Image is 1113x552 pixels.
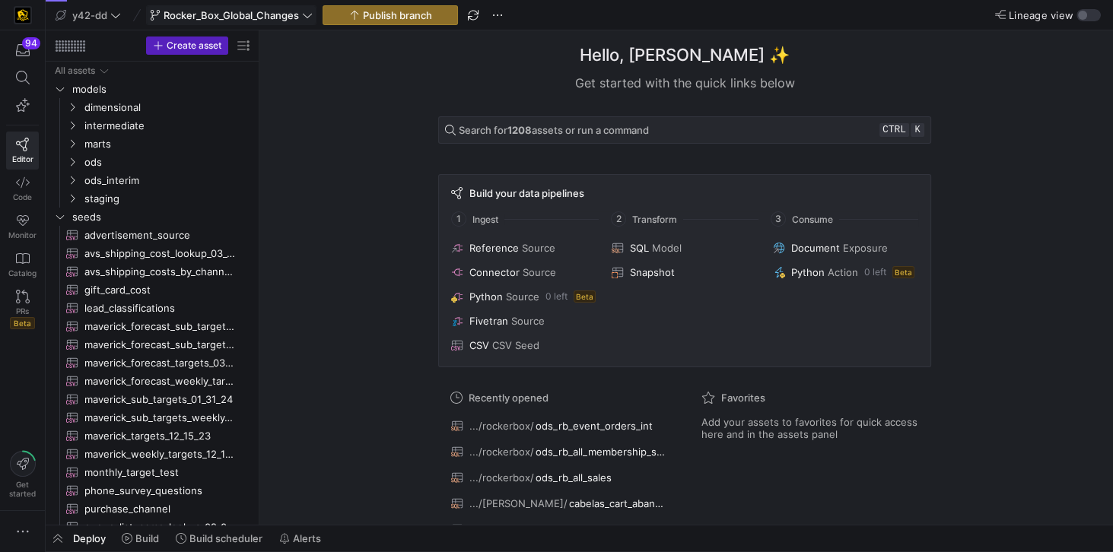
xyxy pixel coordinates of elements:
span: ods_rb_all_membership_sale_int [536,446,667,458]
span: CSV Seed [492,339,539,351]
span: maverick_forecast_sub_targets_weekly_03_25_24​​​​​​ [84,336,235,354]
a: Editor [6,132,39,170]
button: Alerts [272,525,328,551]
a: maverick_sub_targets_01_31_24​​​​​​ [52,390,253,408]
span: maverick_sub_targets_weekly_01_31_24​​​​​​ [84,409,235,427]
div: Get started with the quick links below [438,74,931,92]
div: Press SPACE to select this row. [52,153,253,171]
span: seeds [72,208,250,226]
span: Rocker_Box_Global_Changes [164,9,299,21]
span: lead_classifications​​​​​​ [84,300,235,317]
span: Get started [9,480,36,498]
span: maverick_sub_targets_01_31_24​​​​​​ [84,391,235,408]
span: Python [791,266,825,278]
a: avs_shipping_cost_lookup_03_15_24​​​​​​ [52,244,253,262]
div: Press SPACE to select this row. [52,408,253,427]
span: PRs [16,306,29,316]
span: Fivetran [469,315,508,327]
span: Snapshot [630,266,675,278]
a: maverick_forecast_weekly_targets_03_25_24​​​​​​ [52,372,253,390]
span: Action [828,266,858,278]
span: Editor [12,154,33,163]
span: purchase_channel​​​​​​ [84,500,235,518]
span: Document [791,242,840,254]
button: PythonSource0 leftBeta [448,287,599,306]
h1: Hello, [PERSON_NAME] ✨ [580,43,790,68]
a: maverick_forecast_sub_targets_03_25_24​​​​​​ [52,317,253,335]
div: Press SPACE to select this row. [52,80,253,98]
span: Favorites [721,392,765,404]
span: Build your data pipelines [469,187,584,199]
button: .../rockerbox/ods_rb_all_sales [447,468,671,487]
span: .../[PERSON_NAME]/ [469,497,568,509]
span: CSV [469,339,489,351]
span: maverick_targets_12_15_23​​​​​​ [84,427,235,445]
span: Source [523,266,556,278]
div: Press SPACE to select this row. [52,116,253,135]
span: Publish branch [363,9,432,21]
span: phone_survey_questions​​​​​​ [84,482,235,500]
span: monthly_target_test​​​​​​ [84,464,235,481]
span: advertisement_source​​​​​​ [84,227,235,244]
button: CSVCSV Seed [448,336,599,354]
a: maverick_sub_targets_weekly_01_31_24​​​​​​ [52,408,253,427]
span: Beta [574,290,596,303]
div: Press SPACE to select this row. [52,500,253,518]
div: All assets [55,65,95,76]
button: y42-dd [52,5,125,25]
span: Lineage view [1009,9,1073,21]
a: maverick_weekly_targets_12_15_23​​​​​​ [52,445,253,463]
button: Search for1208assets or run a commandctrlk [438,116,931,144]
a: Code [6,170,39,208]
span: Source [522,242,555,254]
span: Reference [469,242,519,254]
a: PRsBeta [6,284,39,335]
a: Catalog [6,246,39,284]
span: marts [84,135,250,153]
span: Source [511,315,545,327]
span: Model [652,242,682,254]
div: Press SPACE to select this row. [52,354,253,372]
button: Build [115,525,166,551]
div: Press SPACE to select this row. [52,189,253,208]
button: ConnectorSource [448,263,599,281]
span: Add your assets to favorites for quick access here and in the assets panel [701,416,919,440]
div: Press SPACE to select this row. [52,135,253,153]
button: Create asset [146,36,228,55]
span: ods [84,154,250,171]
button: .../rockerbox/ods_rb_event_orders_int [447,416,671,436]
div: Press SPACE to select this row. [52,427,253,445]
span: staging [84,190,250,208]
div: Press SPACE to select this row. [52,208,253,226]
div: Press SPACE to select this row. [52,335,253,354]
span: Python [469,290,503,303]
div: Press SPACE to select this row. [52,62,253,80]
span: SQL [630,242,649,254]
span: intermediate [84,117,250,135]
span: Recently opened [469,392,549,404]
button: .../rockerbox/ODS_RB_MEMBERSHIP_SALE [447,519,671,539]
span: .../rockerbox/ [469,446,534,458]
button: 94 [6,36,39,64]
div: Press SPACE to select this row. [52,390,253,408]
button: Build scheduler [169,525,269,551]
span: ods_interim [84,172,250,189]
span: maverick_forecast_sub_targets_03_25_24​​​​​​ [84,318,235,335]
span: ods_rb_event_orders_int [536,420,653,432]
div: Press SPACE to select this row. [52,463,253,481]
span: Deploy [73,532,106,544]
button: FivetranSource [448,312,599,330]
a: lead_classifications​​​​​​ [52,299,253,317]
span: maverick_forecast_targets_03_25_24​​​​​​ [84,354,235,372]
button: Rocker_Box_Global_Changes [146,5,316,25]
div: Press SPACE to select this row. [52,281,253,299]
div: Press SPACE to select this row. [52,317,253,335]
span: avs_shipping_cost_lookup_03_15_24​​​​​​ [84,245,235,262]
a: maverick_forecast_targets_03_25_24​​​​​​ [52,354,253,372]
span: 0 left [545,291,568,302]
span: Search for assets or run a command [459,124,649,136]
span: dimensional [84,99,250,116]
span: Create asset [167,40,221,51]
a: monthly_target_test​​​​​​ [52,463,253,481]
span: cabelas_cart_abandons [569,497,667,509]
